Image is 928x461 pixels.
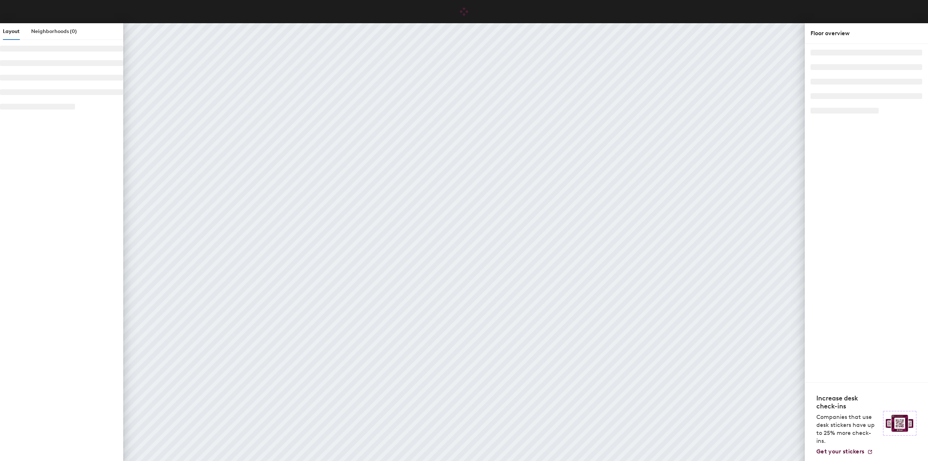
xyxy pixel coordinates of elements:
[883,411,916,436] img: Sticker logo
[811,29,922,38] div: Floor overview
[816,394,879,410] h4: Increase desk check-ins
[816,448,864,455] span: Get your stickers
[816,413,879,445] p: Companies that use desk stickers have up to 25% more check-ins.
[31,28,77,34] span: Neighborhoods (0)
[816,448,873,455] a: Get your stickers
[3,28,20,34] span: Layout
